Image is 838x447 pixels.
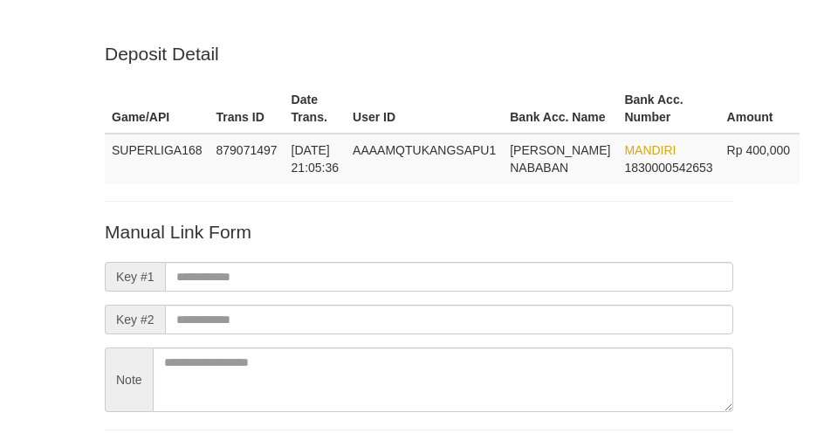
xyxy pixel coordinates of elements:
th: Bank Acc. Name [503,84,617,134]
p: Deposit Detail [105,41,733,66]
span: AAAAMQTUKANGSAPU1 [353,143,496,157]
td: SUPERLIGA168 [105,134,209,183]
span: MANDIRI [624,143,676,157]
th: Date Trans. [285,84,347,134]
span: Rp 400,000 [727,143,790,157]
span: Key #2 [105,305,165,334]
span: [DATE] 21:05:36 [292,143,340,175]
span: Note [105,347,153,412]
p: Manual Link Form [105,219,733,244]
span: Key #1 [105,262,165,292]
th: Trans ID [209,84,285,134]
th: Bank Acc. Number [617,84,719,134]
td: 879071497 [209,134,285,183]
span: Copy 1830000542653 to clipboard [624,161,712,175]
th: Amount [720,84,800,134]
th: Game/API [105,84,209,134]
span: [PERSON_NAME] NABABAN [510,143,610,175]
th: User ID [346,84,503,134]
